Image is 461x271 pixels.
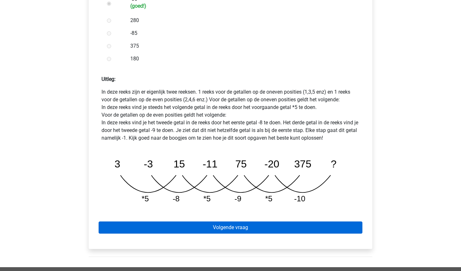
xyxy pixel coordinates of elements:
label: -85 [130,29,352,37]
tspan: -8 [173,194,180,203]
tspan: -11 [203,158,218,170]
label: 180 [130,55,352,63]
p: In deze reeks zijn er eigenlijk twee reeksen. 1 reeks voor de getallen op de oneven posities (1,3... [101,88,360,142]
tspan: 3 [115,158,120,170]
tspan: -3 [144,158,153,170]
tspan: -20 [265,158,280,170]
strong: Uitleg: [101,76,116,82]
label: 280 [130,17,352,24]
tspan: ? [331,158,337,170]
tspan: 15 [174,158,185,170]
tspan: -10 [295,194,306,203]
tspan: -9 [235,194,242,203]
label: 375 [130,42,352,50]
h6: (goed!) [130,3,352,9]
tspan: 75 [236,158,247,170]
tspan: 375 [295,158,312,170]
a: Volgende vraag [99,221,362,234]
